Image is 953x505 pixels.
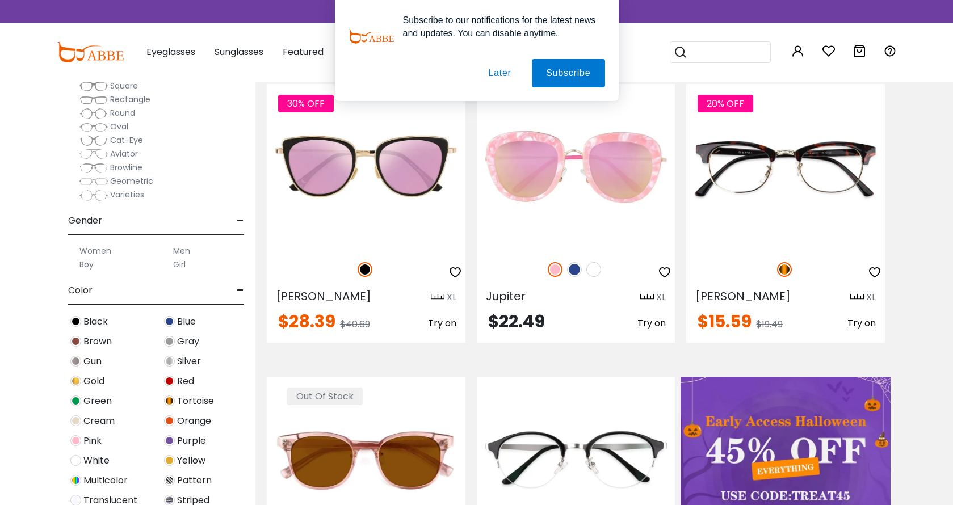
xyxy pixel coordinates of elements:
span: Multicolor [83,474,128,487]
label: Girl [173,258,186,271]
img: Browline.png [79,162,108,174]
span: Out Of Stock [287,388,363,405]
span: 30% OFF [278,95,334,112]
span: Blue [177,315,196,329]
span: Purple [177,434,206,448]
span: Silver [177,355,201,368]
div: Subscribe to our notifications for the latest news and updates. You can disable anytime. [394,14,605,40]
span: Try on [637,317,666,330]
span: Geometric [110,175,153,187]
span: $28.39 [278,309,335,334]
img: notification icon [349,14,394,59]
span: Aviator [110,148,138,159]
span: White [83,454,110,468]
button: Later [474,59,525,87]
img: Oval.png [79,121,108,133]
span: Pattern [177,474,212,487]
img: Tortoise Aidan - TR ,Adjust Nose Pads [686,84,885,249]
img: Blue [164,316,175,327]
img: Pattern [164,475,175,486]
span: Cat-Eye [110,134,143,146]
img: Tortoise [164,395,175,406]
img: White [70,455,81,466]
label: Men [173,244,190,258]
img: Geometric.png [79,176,108,187]
div: XL [866,291,876,304]
img: Yellow [164,455,175,466]
span: [PERSON_NAME] [276,288,371,304]
img: Silver [164,356,175,367]
label: Boy [79,258,94,271]
button: Try on [428,313,456,334]
span: 20% OFF [698,95,753,112]
span: Jupiter [486,288,526,304]
img: Brown [70,336,81,347]
div: XL [656,291,666,304]
img: size ruler [431,293,444,302]
span: Try on [428,317,456,330]
img: Red [164,376,175,386]
img: size ruler [640,293,654,302]
span: Color [68,277,93,304]
span: Pink [83,434,102,448]
img: Green [70,395,81,406]
span: Cream [83,414,115,428]
span: $40.69 [340,318,370,331]
span: Round [110,107,135,119]
img: Tortoise [777,262,792,277]
span: Tortoise [177,394,214,408]
span: Varieties [110,189,144,200]
img: Pink Jupiter - ,Adjust Nose Pads [477,84,675,249]
button: Try on [847,313,876,334]
img: Black [70,316,81,327]
img: Gray [164,336,175,347]
button: Subscribe [532,59,604,87]
img: Pink [70,435,81,446]
span: Try on [847,317,876,330]
span: $15.59 [698,309,752,334]
span: Yellow [177,454,205,468]
div: XL [447,291,456,304]
img: Gun [70,356,81,367]
img: Cat-Eye.png [79,135,108,146]
span: Orange [177,414,211,428]
span: $19.49 [756,318,783,331]
span: Gold [83,374,104,388]
img: Black [358,262,372,277]
span: Gender [68,207,102,234]
img: Black Sophia - Combination,Metal,TR ,Adjust Nose Pads [267,84,465,249]
button: Try on [637,313,666,334]
span: - [237,207,244,234]
img: Orange [164,415,175,426]
img: Multicolor [70,475,81,486]
img: Purple [164,435,175,446]
img: Blue [567,262,582,277]
span: Red [177,374,194,388]
span: Oval [110,121,128,132]
span: Gun [83,355,102,368]
span: Brown [83,335,112,348]
img: Pink [548,262,562,277]
img: Round.png [79,108,108,119]
span: Gray [177,335,199,348]
span: Browline [110,162,142,173]
span: Green [83,394,112,408]
img: size ruler [850,293,864,302]
span: - [237,277,244,304]
img: Cream [70,415,81,426]
img: White [586,262,601,277]
span: [PERSON_NAME] [695,288,791,304]
img: Gold [70,376,81,386]
img: Varieties.png [79,190,108,201]
span: $22.49 [488,309,545,334]
label: Women [79,244,111,258]
img: Aviator.png [79,149,108,160]
span: Black [83,315,108,329]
